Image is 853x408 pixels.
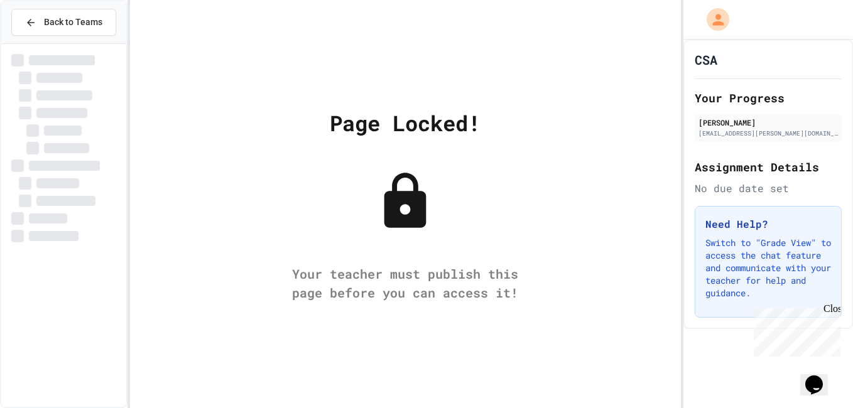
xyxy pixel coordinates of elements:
[698,129,838,138] div: [EMAIL_ADDRESS][PERSON_NAME][DOMAIN_NAME]
[44,16,102,29] span: Back to Teams
[695,51,717,68] h1: CSA
[693,5,732,34] div: My Account
[330,107,481,139] div: Page Locked!
[695,158,842,176] h2: Assignment Details
[5,5,87,80] div: Chat with us now!Close
[695,181,842,196] div: No due date set
[749,303,840,357] iframe: chat widget
[705,237,831,299] p: Switch to "Grade View" to access the chat feature and communicate with your teacher for help and ...
[698,117,838,128] div: [PERSON_NAME]
[800,358,840,395] iframe: chat widget
[11,9,116,36] button: Back to Teams
[695,89,842,107] h2: Your Progress
[280,264,531,302] div: Your teacher must publish this page before you can access it!
[705,217,831,232] h3: Need Help?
